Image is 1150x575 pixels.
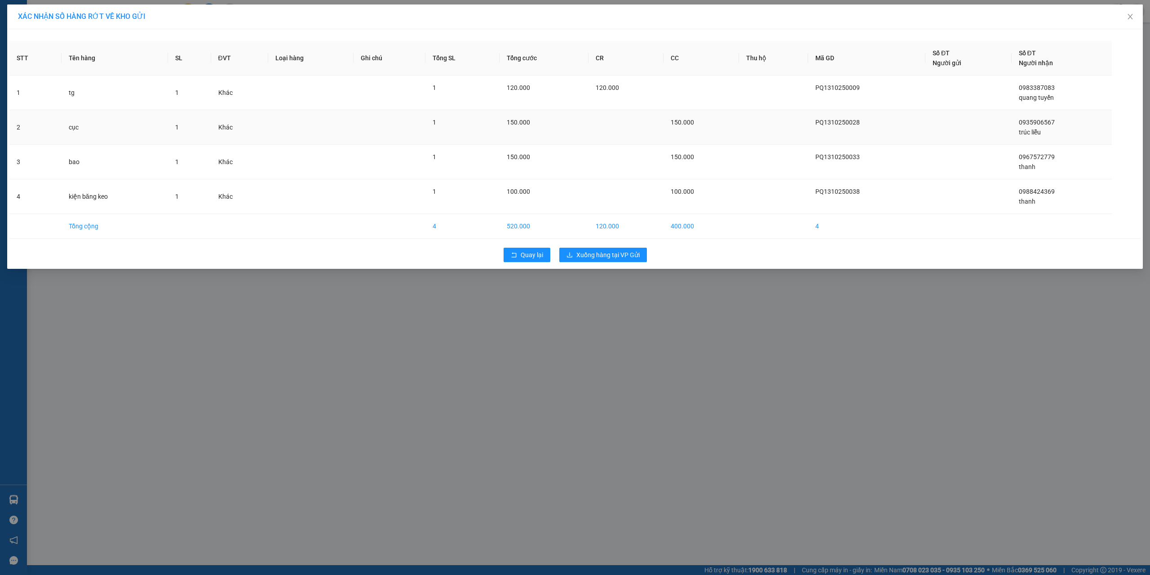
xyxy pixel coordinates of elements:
td: 4 [9,179,62,214]
span: 100.000 [671,188,694,195]
span: 0988424369 [1019,188,1055,195]
th: Loại hàng [268,41,354,76]
span: XÁC NHẬN SỐ HÀNG RỚT VỀ KHO GỬI [18,12,146,21]
span: 100.000 [507,188,530,195]
span: PQ1310250028 [815,119,860,126]
span: 150.000 [671,153,694,160]
span: 150.000 [671,119,694,126]
span: Số ĐT [933,49,950,57]
td: Khác [211,179,269,214]
span: rollback [511,252,517,259]
td: Khác [211,76,269,110]
td: 520.000 [500,214,588,239]
span: Người gửi [933,59,961,67]
span: 1 [175,193,179,200]
th: Mã GD [808,41,925,76]
span: PQ1310250009 [815,84,860,91]
td: cục [62,110,168,145]
th: Ghi chú [354,41,425,76]
span: 120.000 [507,84,530,91]
td: 120.000 [588,214,664,239]
td: 3 [9,145,62,179]
span: 1 [433,188,436,195]
span: 150.000 [507,153,530,160]
th: Tên hàng [62,41,168,76]
span: 150.000 [507,119,530,126]
button: Close [1118,4,1143,30]
span: close [1127,13,1134,20]
span: 1 [433,84,436,91]
td: 1 [9,76,62,110]
button: rollbackQuay lại [504,248,550,262]
td: Tổng cộng [62,214,168,239]
span: 1 [175,124,179,131]
span: 0967572779 [1019,153,1055,160]
span: quang tuyến [1019,94,1054,101]
span: PQ1310250038 [815,188,860,195]
span: 1 [175,158,179,165]
span: 120.000 [596,84,619,91]
th: ĐVT [211,41,269,76]
th: Thu hộ [739,41,808,76]
span: 0983387083 [1019,84,1055,91]
span: download [566,252,573,259]
span: PQ1310250033 [815,153,860,160]
td: bao [62,145,168,179]
td: tg [62,76,168,110]
th: Tổng cước [500,41,588,76]
span: Số ĐT [1019,49,1036,57]
span: 1 [433,153,436,160]
td: Khác [211,145,269,179]
span: 1 [433,119,436,126]
button: downloadXuống hàng tại VP Gửi [559,248,647,262]
th: STT [9,41,62,76]
span: Người nhận [1019,59,1053,67]
th: CR [588,41,664,76]
th: Tổng SL [425,41,500,76]
td: kiện băng keo [62,179,168,214]
td: Khác [211,110,269,145]
th: CC [663,41,739,76]
span: 1 [175,89,179,96]
th: SL [168,41,211,76]
td: 2 [9,110,62,145]
span: 0935906567 [1019,119,1055,126]
td: 4 [808,214,925,239]
span: Quay lại [521,250,543,260]
span: trúc liễu [1019,129,1041,136]
span: Xuống hàng tại VP Gửi [576,250,640,260]
td: 4 [425,214,500,239]
span: thanh [1019,198,1035,205]
td: 400.000 [663,214,739,239]
span: thanh [1019,163,1035,170]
